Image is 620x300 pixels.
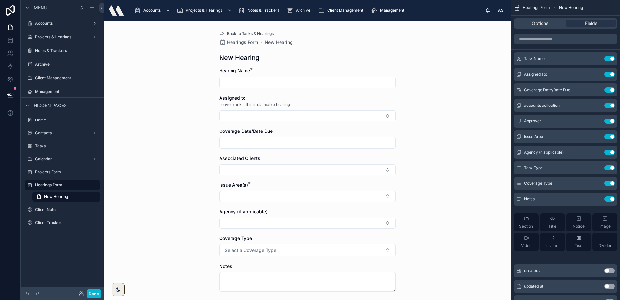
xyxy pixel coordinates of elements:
span: Menu [34,5,47,11]
span: Image [599,224,611,229]
button: Text [566,233,591,251]
a: Back to Tasks & Hearings [219,31,274,36]
a: Calendar [25,154,100,164]
label: Archive [35,62,99,67]
a: Projects Form [25,167,100,177]
span: Approver [524,119,541,124]
span: updated at [524,284,543,289]
span: Assigned To: [524,72,547,77]
span: Select a Coverage Type [225,247,276,254]
span: Back to Tasks & Hearings [227,31,274,36]
span: Agency (if applicable) [524,150,564,155]
span: Notes [524,196,535,202]
button: iframe [540,233,565,251]
span: Section [519,224,533,229]
button: Select Button [219,244,396,256]
span: New Hearing [559,5,583,10]
a: Client Tracker [25,218,100,228]
button: Image [592,213,617,231]
a: Projects & Hearings [175,5,235,16]
span: Video [521,243,531,248]
span: Task Name [524,56,545,61]
button: Divider [592,233,617,251]
span: Accounts [143,8,161,13]
span: Options [532,20,548,27]
a: New Hearing [32,192,100,202]
label: Contacts [35,131,89,136]
span: Associated Clients [219,156,260,161]
a: New Hearing [265,39,293,45]
label: Client Tracker [35,220,99,225]
span: Hearings Form [227,39,258,45]
label: Calendar [35,156,89,162]
label: Tasks [35,144,99,149]
button: Done [87,289,101,298]
a: Client Management [25,73,100,83]
span: Text [575,243,583,248]
a: Hearings Form [219,39,258,45]
button: Select Button [219,110,396,121]
label: Client Notes [35,207,99,212]
button: Title [540,213,565,231]
span: Notice [573,224,585,229]
span: Coverage Type [524,181,552,186]
h1: New Hearing [219,53,259,62]
a: Archive [285,5,315,16]
span: Hearings Form [523,5,550,10]
span: Management [380,8,404,13]
span: iframe [546,243,558,248]
img: App logo [109,5,124,16]
button: Notice [566,213,591,231]
label: Home [35,118,99,123]
span: Coverage Date/Date Due [524,87,570,93]
span: Issue Area(s) [219,182,248,188]
span: Fields [585,20,597,27]
a: Hearings Form [25,180,100,190]
label: Management [35,89,99,94]
span: AS [498,8,504,13]
div: scrollable content [129,3,485,18]
label: Accounts [35,21,89,26]
label: Client Management [35,75,99,81]
span: Projects & Hearings [186,8,222,13]
a: Management [369,5,409,16]
button: Select Button [219,164,396,175]
span: Leave blank if this is claimable hearing [219,102,290,107]
a: Client Notes [25,205,100,215]
span: Hearing Name [219,68,250,73]
a: Tasks [25,141,100,151]
a: Accounts [132,5,173,16]
label: Hearings Form [35,182,96,188]
span: New Hearing [44,194,68,199]
label: Projects Form [35,169,99,175]
span: Notes & Trackers [247,8,279,13]
span: Issue Area [524,134,543,139]
span: created at [524,268,543,273]
span: Hidden pages [34,102,67,109]
span: Archive [296,8,310,13]
span: Task Type [524,165,543,170]
span: Assigned to: [219,95,247,101]
button: Section [514,213,539,231]
a: Notes & Trackers [236,5,284,16]
a: Notes & Trackers [25,45,100,56]
button: Select Button [219,191,396,202]
a: Contacts [25,128,100,138]
button: Select Button [219,218,396,229]
span: accounts collection [524,103,560,108]
a: Archive [25,59,100,69]
label: Notes & Trackers [35,48,99,53]
span: Client Management [327,8,363,13]
a: Client Management [316,5,368,16]
span: Coverage Type [219,235,252,241]
button: Video [514,233,539,251]
a: Home [25,115,100,125]
a: Accounts [25,18,100,29]
a: Projects & Hearings [25,32,100,42]
a: Management [25,86,100,97]
span: Divider [598,243,612,248]
span: Notes [219,263,232,269]
span: Coverage Date/Date Due [219,128,273,134]
span: Title [548,224,556,229]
